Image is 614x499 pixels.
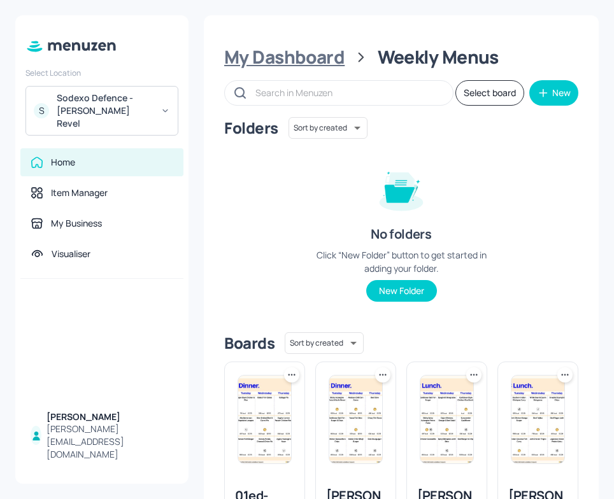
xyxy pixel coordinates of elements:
div: Weekly Menus [378,46,499,69]
div: Boards [224,333,275,353]
button: New Folder [366,280,437,302]
div: My Business [51,217,102,230]
button: Select board [455,80,524,106]
div: Click “New Folder” button to get started in adding your folder. [306,248,497,275]
div: Visualiser [52,248,90,260]
div: New [552,88,571,97]
div: Folders [224,118,278,138]
div: [PERSON_NAME] [46,411,173,423]
div: S [34,103,49,118]
img: 2025-09-07-1757271491006hhxdcsyq1ju.jpeg [511,376,564,463]
input: Search in Menuzen [255,83,440,102]
img: folder-empty [369,157,433,220]
img: 2025-09-26-1758899904885srv2a3pjewk.jpeg [329,376,382,463]
div: Home [51,156,75,169]
div: Select Location [25,67,178,78]
div: Sort by created [285,330,364,356]
div: [PERSON_NAME][EMAIL_ADDRESS][DOMAIN_NAME] [46,423,173,461]
button: New [529,80,578,106]
img: 2025-08-29-1756484476755r7sjan1xih.jpeg [420,376,473,463]
div: No folders [371,225,431,243]
div: Item Manager [51,186,108,199]
div: Sodexo Defence - [PERSON_NAME] Revel [57,92,153,130]
div: My Dashboard [224,46,345,69]
div: Sort by created [289,115,368,141]
img: 2025-09-23-1758642404451zmnxqyin6x9.jpeg [238,376,291,463]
